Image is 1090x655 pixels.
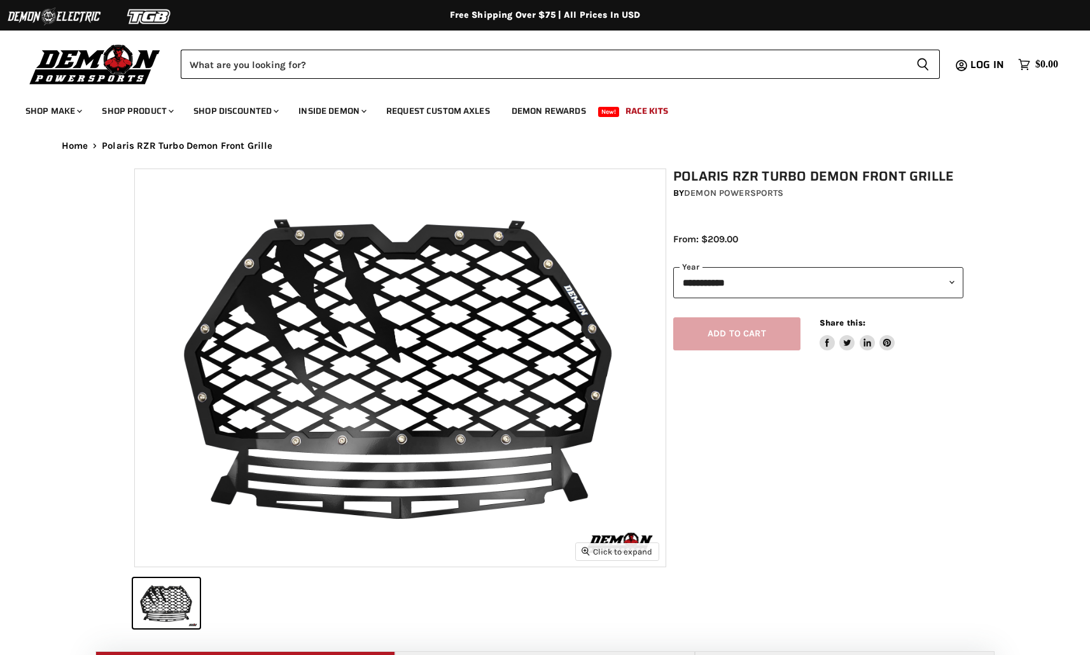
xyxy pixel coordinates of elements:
button: IMAGE thumbnail [133,578,200,628]
a: Demon Powersports [684,188,783,198]
a: $0.00 [1012,55,1065,74]
nav: Breadcrumbs [36,141,1054,151]
div: Free Shipping Over $75 | All Prices In USD [36,10,1054,21]
span: Share this: [820,318,865,327]
span: Log in [970,57,1004,72]
span: From: $209.00 [673,233,738,245]
div: by [673,186,963,200]
span: New! [598,107,620,117]
aside: Share this: [820,317,895,351]
a: Shop Product [92,98,181,124]
span: Polaris RZR Turbo Demon Front Grille [102,141,272,151]
a: Request Custom Axles [377,98,500,124]
img: TGB Logo 2 [102,4,197,29]
a: Home [62,141,88,151]
img: IMAGE [135,169,666,567]
ul: Main menu [16,93,1055,124]
a: Shop Make [16,98,90,124]
span: Click to expand [582,547,652,556]
form: Product [181,50,940,79]
img: Demon Electric Logo 2 [6,4,102,29]
a: Inside Demon [289,98,374,124]
span: $0.00 [1035,59,1058,71]
a: Race Kits [616,98,678,124]
h1: Polaris RZR Turbo Demon Front Grille [673,169,963,184]
a: Demon Rewards [502,98,596,124]
button: Click to expand [576,543,659,560]
select: year [673,267,963,298]
img: Demon Powersports [25,41,165,86]
a: Shop Discounted [184,98,286,124]
a: Log in [965,59,1012,71]
input: Search [181,50,906,79]
button: Search [906,50,940,79]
